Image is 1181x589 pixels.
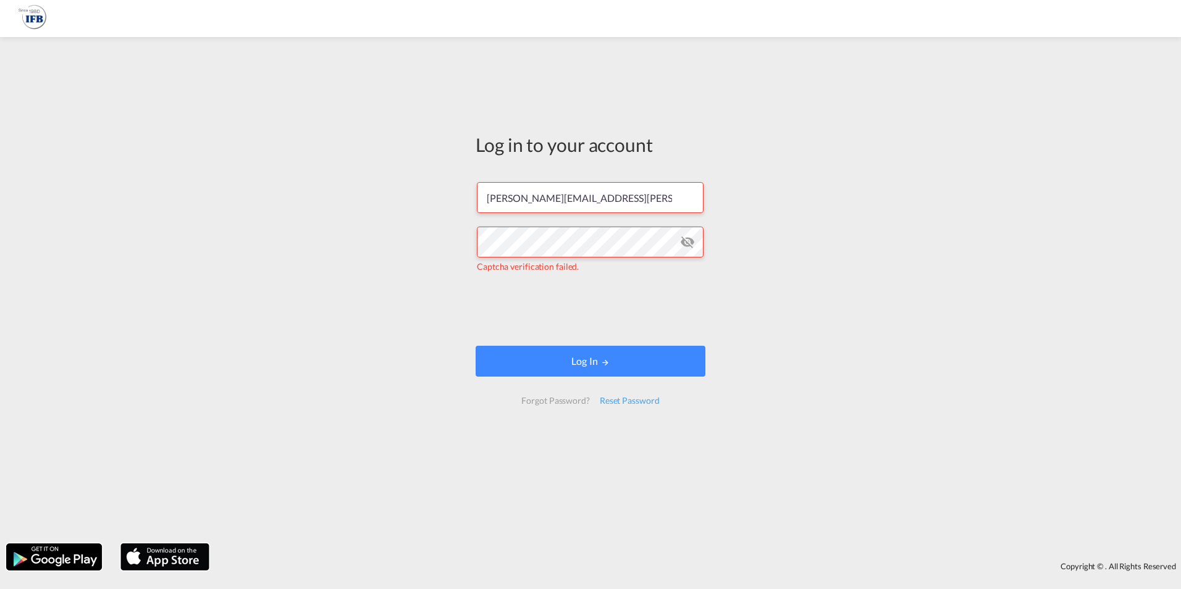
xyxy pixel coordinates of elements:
md-icon: icon-eye-off [680,235,695,249]
img: apple.png [119,542,211,572]
iframe: reCAPTCHA [497,285,684,333]
div: Reset Password [595,390,665,412]
input: Enter email/phone number [477,182,704,213]
span: Captcha verification failed. [477,261,579,272]
button: LOGIN [476,346,705,377]
div: Forgot Password? [516,390,594,412]
img: 1f261f00256b11eeaf3d89493e6660f9.png [19,5,46,33]
div: Log in to your account [476,132,705,157]
img: google.png [5,542,103,572]
div: Copyright © . All Rights Reserved [216,556,1181,577]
